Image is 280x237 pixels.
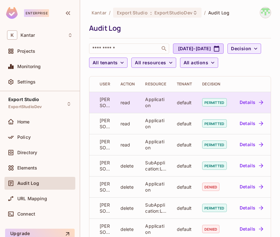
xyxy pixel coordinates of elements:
span: Export Studio [8,97,39,102]
span: All tenants [93,59,118,67]
span: permitted [202,98,226,107]
span: denied [202,225,219,233]
div: default [177,184,192,190]
span: permitted [202,119,226,128]
span: Connect [17,211,35,217]
div: [PERSON_NAME][EMAIL_ADDRESS][DOMAIN_NAME] [100,181,110,193]
div: default [177,226,192,232]
div: Application [145,181,166,193]
div: default [177,121,192,127]
button: Details [237,203,266,213]
span: Audit Log [17,181,39,186]
li: / [204,10,206,16]
div: default [177,142,192,148]
div: Tenant [177,82,192,87]
div: [PERSON_NAME][EMAIL_ADDRESS][DOMAIN_NAME] [100,138,110,151]
div: Application [145,138,166,151]
div: [PERSON_NAME][EMAIL_ADDRESS][DOMAIN_NAME] [100,223,110,235]
span: Settings [17,79,36,84]
span: Workspace: Kantar [21,33,35,38]
div: default [177,163,192,169]
span: Export Studio [117,10,148,16]
div: delete [120,226,135,232]
span: permitted [202,162,226,170]
span: All resources [135,59,166,67]
span: Home [17,119,30,124]
span: Monitoring [17,64,41,69]
div: delete [120,184,135,190]
div: read [120,121,135,127]
span: Audit Log [208,10,229,16]
span: Projects [17,49,35,54]
div: read [120,142,135,148]
div: Application [145,96,166,108]
div: Enterprise [24,9,49,17]
button: All resources [131,58,176,68]
button: Decision [227,43,261,54]
span: ExportStudioDev [8,104,42,109]
span: Directory [17,150,37,155]
button: Details [237,182,266,192]
div: Resource [145,82,166,87]
span: Decision [231,45,251,53]
span: the active workspace [92,10,106,16]
img: Devesh.Kumar@Kantar.com [260,7,271,18]
div: [PERSON_NAME][EMAIL_ADDRESS][DOMAIN_NAME] [100,96,110,108]
div: Application [145,223,166,235]
div: SubApplication:LinkPlus_fintest [145,160,166,172]
div: SubApplication:LinkPlus_fintest [145,202,166,214]
img: SReyMgAAAABJRU5ErkJggg== [6,7,18,19]
button: Details [237,118,266,129]
div: delete [120,163,135,169]
div: User [100,82,110,87]
span: : [150,10,152,15]
button: Details [237,161,266,171]
div: default [177,99,192,106]
span: ExportStudioDev [154,10,193,16]
div: [PERSON_NAME][EMAIL_ADDRESS][PERSON_NAME][DOMAIN_NAME] [100,117,110,130]
button: Details [237,224,266,234]
span: denied [202,183,219,191]
div: [PERSON_NAME][EMAIL_ADDRESS][DOMAIN_NAME] [100,202,110,214]
span: K [7,30,17,40]
span: permitted [202,204,226,212]
span: Policy [17,135,31,140]
button: [DATE]-[DATE] [173,43,224,54]
div: [PERSON_NAME][EMAIL_ADDRESS][DOMAIN_NAME] [100,160,110,172]
div: Action [120,82,135,87]
div: Decision [202,82,226,87]
button: Details [237,139,266,150]
div: default [177,205,192,211]
div: read [120,99,135,106]
span: permitted [202,140,226,149]
button: All tenants [89,58,128,68]
div: delete [120,205,135,211]
span: Elements [17,165,37,170]
div: Audit Log [89,23,268,33]
button: All actions [180,58,218,68]
li: / [109,10,111,16]
button: Details [237,97,266,107]
span: URL Mapping [17,196,47,201]
div: Application [145,117,166,130]
span: All actions [184,59,208,67]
